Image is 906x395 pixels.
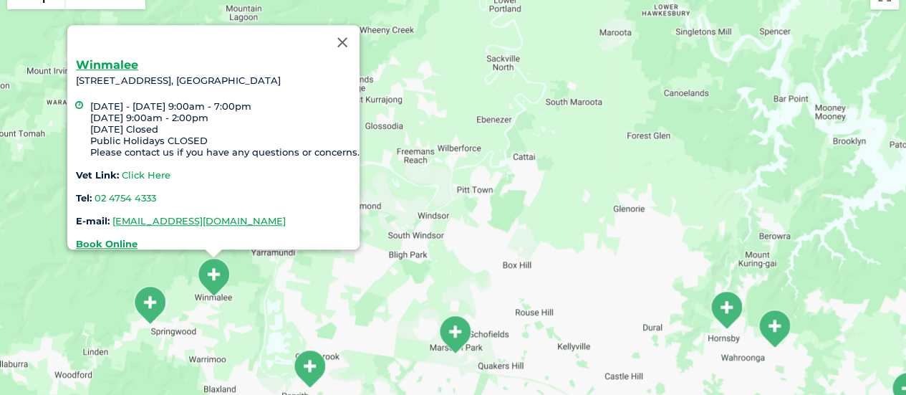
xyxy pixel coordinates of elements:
div: Ku-ring-gai [751,303,798,354]
strong: Tel: [76,192,92,204]
div: Winmalee [190,252,237,303]
div: Faulconbridge [126,280,173,330]
div: Penrith Coreen Avenue [286,343,333,394]
strong: E-mail: [76,215,110,227]
strong: Vet Link: [76,169,119,181]
div: Marsden Park [431,309,478,360]
li: [DATE] - [DATE] 9:00am - 7:00pm [DATE] 9:00am - 2:00pm [DATE] Closed Public Holidays CLOSED Pleas... [90,100,360,158]
button: Close [325,25,360,60]
div: [STREET_ADDRESS], [GEOGRAPHIC_DATA] [76,60,360,249]
a: 02 4754 4333 [95,192,156,204]
a: Book Online [76,238,138,249]
a: [EMAIL_ADDRESS][DOMAIN_NAME] [112,215,286,227]
div: Hornsby [703,285,750,335]
a: Click Here [122,169,170,181]
a: Winmalee [76,58,138,72]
